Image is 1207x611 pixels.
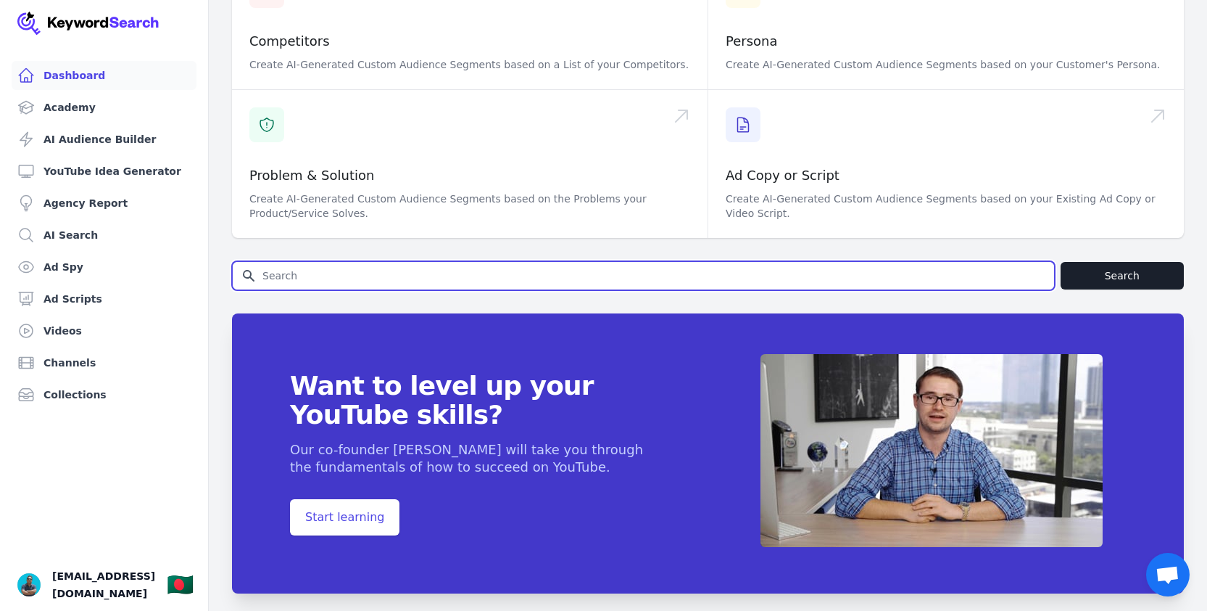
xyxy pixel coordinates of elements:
[17,12,159,35] img: Your Company
[52,567,155,602] span: [EMAIL_ADDRESS][DOMAIN_NAME]
[12,93,196,122] a: Academy
[290,372,644,430] span: Want to level up your YouTube skills?
[167,572,194,598] div: 🇧🇩
[290,441,644,476] p: Our co-founder [PERSON_NAME] will take you through the fundamentals of how to succeed on YouTube.
[12,348,196,377] a: Channels
[233,262,1054,290] input: Search
[1146,553,1190,596] div: Open chat
[12,125,196,154] a: AI Audience Builder
[17,573,41,596] button: Open user button
[12,189,196,218] a: Agency Report
[12,316,196,345] a: Videos
[249,33,330,49] a: Competitors
[1061,262,1184,290] button: Search
[12,380,196,409] a: Collections
[249,168,374,183] a: Problem & Solution
[726,168,839,183] a: Ad Copy or Script
[726,33,778,49] a: Persona
[12,157,196,186] a: YouTube Idea Generator
[12,61,196,90] a: Dashboard
[12,284,196,313] a: Ad Scripts
[760,354,1103,547] img: App screenshot
[12,221,196,250] a: AI Search
[290,499,399,536] span: Start learning
[12,253,196,282] a: Ad Spy
[167,570,194,599] button: 🇧🇩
